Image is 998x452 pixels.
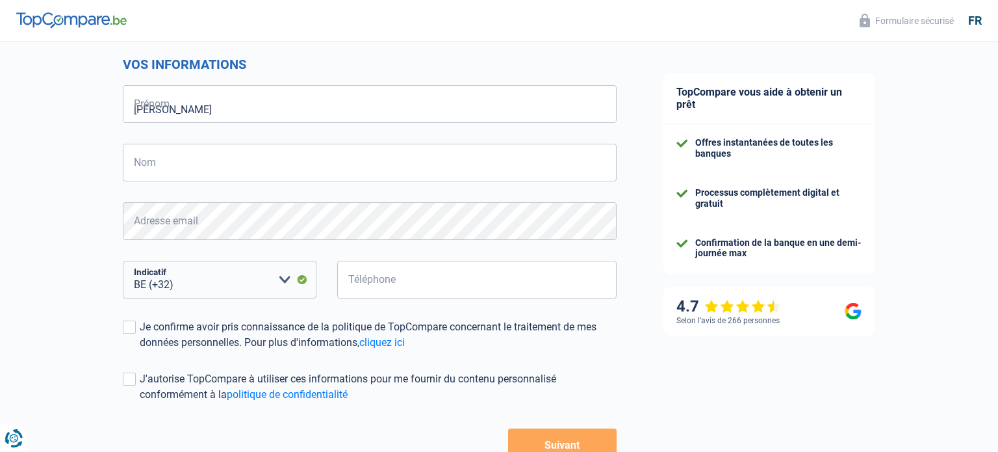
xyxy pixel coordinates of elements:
[123,57,617,72] h2: Vos informations
[16,12,127,28] img: TopCompare Logo
[359,336,405,349] a: cliquez ici
[852,10,962,31] button: Formulaire sécurisé
[140,371,617,403] div: J'autorise TopCompare à utiliser ces informations pour me fournir du contenu personnalisé conform...
[676,316,780,325] div: Selon l’avis de 266 personnes
[968,14,982,28] div: fr
[227,388,348,401] a: politique de confidentialité
[3,290,4,291] img: Advertisement
[140,319,617,351] div: Je confirme avoir pris connaissance de la politique de TopCompare concernant le traitement de mes...
[695,187,862,209] div: Processus complètement digital et gratuit
[663,73,875,124] div: TopCompare vous aide à obtenir un prêt
[695,237,862,259] div: Confirmation de la banque en une demi-journée max
[695,137,862,159] div: Offres instantanées de toutes les banques
[676,297,781,316] div: 4.7
[337,261,617,299] input: 401020304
